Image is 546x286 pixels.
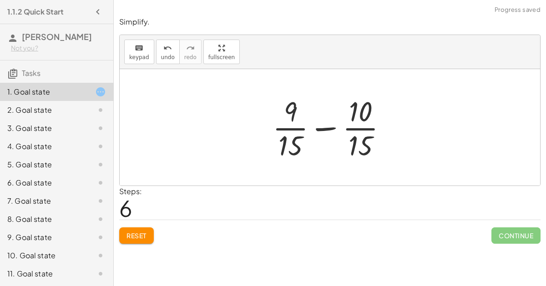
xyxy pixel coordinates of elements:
[7,159,81,170] div: 5. Goal state
[124,40,154,64] button: keyboardkeypad
[7,196,81,206] div: 7. Goal state
[7,123,81,134] div: 3. Goal state
[95,214,106,225] i: Task not started.
[22,31,92,42] span: [PERSON_NAME]
[95,268,106,279] i: Task not started.
[7,250,81,261] div: 10. Goal state
[22,68,40,78] span: Tasks
[95,86,106,97] i: Task started.
[186,43,195,54] i: redo
[95,250,106,261] i: Task not started.
[7,105,81,115] div: 2. Goal state
[203,40,240,64] button: fullscreen
[95,177,106,188] i: Task not started.
[95,105,106,115] i: Task not started.
[95,232,106,243] i: Task not started.
[95,196,106,206] i: Task not started.
[95,159,106,170] i: Task not started.
[119,194,132,222] span: 6
[119,17,541,27] p: Simplify.
[495,5,541,15] span: Progress saved
[7,177,81,188] div: 6. Goal state
[7,214,81,225] div: 8. Goal state
[156,40,180,64] button: undoundo
[161,54,175,60] span: undo
[7,86,81,97] div: 1. Goal state
[95,123,106,134] i: Task not started.
[7,268,81,279] div: 11. Goal state
[126,231,147,240] span: Reset
[95,141,106,152] i: Task not started.
[7,6,64,17] h4: 1.1.2 Quick Start
[208,54,235,60] span: fullscreen
[11,44,106,53] div: Not you?
[7,141,81,152] div: 4. Goal state
[163,43,172,54] i: undo
[135,43,143,54] i: keyboard
[129,54,149,60] span: keypad
[184,54,197,60] span: redo
[179,40,202,64] button: redoredo
[119,227,154,244] button: Reset
[119,186,142,196] label: Steps:
[7,232,81,243] div: 9. Goal state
